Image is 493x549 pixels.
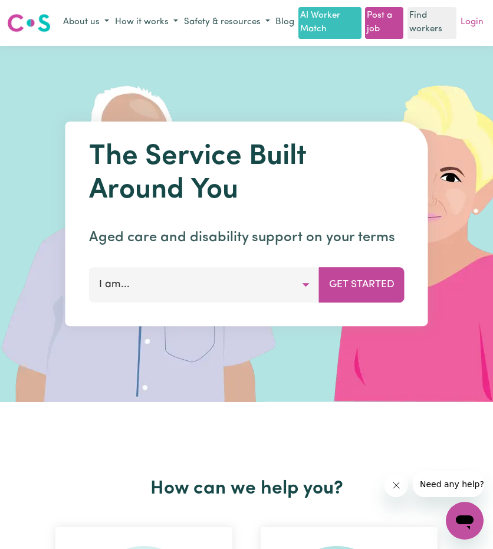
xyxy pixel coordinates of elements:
[7,8,71,18] span: Need any help?
[112,13,181,32] button: How it works
[319,267,405,303] button: Get Started
[273,14,297,32] a: Blog
[384,474,408,497] iframe: Close message
[407,7,456,39] a: Find workers
[41,478,452,500] h2: How can we help you?
[181,13,273,32] button: Safety & resources
[298,7,361,39] a: AI Worker Match
[89,267,320,303] button: I am...
[89,140,405,208] h1: The Service Built Around You
[446,502,484,540] iframe: Button to launch messaging window
[365,7,403,39] a: Post a job
[89,227,405,248] p: Aged care and disability support on your terms
[413,471,484,497] iframe: Message from company
[60,13,112,32] button: About us
[458,14,486,32] a: Login
[7,12,51,34] img: Careseekers logo
[7,9,51,37] a: Careseekers logo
